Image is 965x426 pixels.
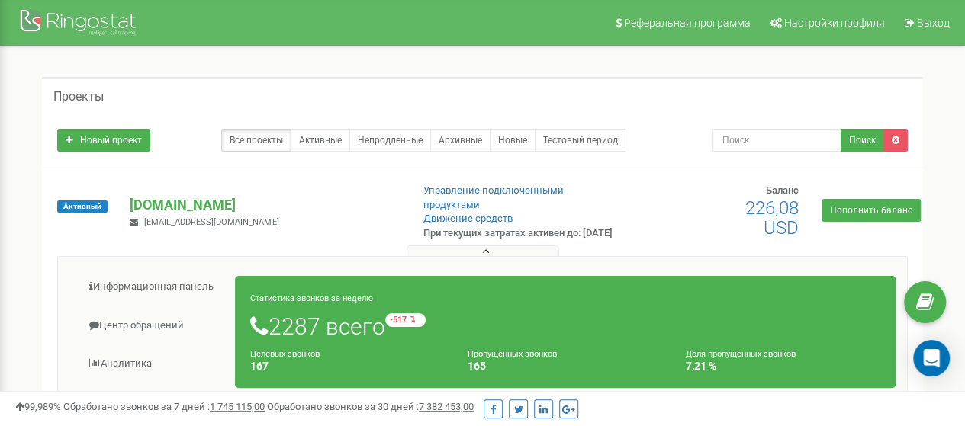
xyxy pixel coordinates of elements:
[712,129,841,152] input: Поиск
[349,129,431,152] a: Непродленные
[210,401,265,412] u: 1 745 115,00
[766,184,799,196] span: Баланс
[490,129,536,152] a: Новые
[53,90,104,104] h5: Проекты
[221,129,291,152] a: Все проекты
[69,384,236,421] a: Средства
[624,17,751,29] span: Реферальная программа
[745,197,799,239] span: 226,08 USD
[69,307,236,344] a: Центр обращений
[468,349,557,359] small: Пропущенных звонков
[535,129,626,152] a: Тестовый период
[822,199,921,222] a: Пополнить баланс
[430,129,491,152] a: Архивные
[913,340,950,376] div: Open Intercom Messenger
[250,293,373,303] small: Статистика звонков за неделю
[468,360,662,372] h4: 165
[385,313,426,327] small: -517
[130,195,398,215] p: [DOMAIN_NAME]
[250,349,320,359] small: Целевых звонков
[15,401,61,412] span: 99,989%
[69,345,236,383] a: Аналитика
[686,349,796,359] small: Доля пропущенных звонков
[57,200,108,213] span: Активный
[144,217,278,227] span: [EMAIL_ADDRESS][DOMAIN_NAME]
[419,401,474,412] u: 7 382 453,00
[423,184,564,210] a: Управление подключенными продуктами
[57,129,150,152] a: Новый проект
[250,313,880,339] h1: 2287 всего
[423,213,513,224] a: Движение средств
[917,17,950,29] span: Выход
[686,360,880,372] h4: 7,21 %
[291,129,350,152] a: Активные
[250,360,445,372] h4: 167
[63,401,265,412] span: Обработано звонков за 7 дней :
[784,17,885,29] span: Настройки профиля
[69,268,236,306] a: Информационная панель
[841,129,884,152] button: Поиск
[423,226,619,241] p: При текущих затратах активен до: [DATE]
[267,401,474,412] span: Обработано звонков за 30 дней :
